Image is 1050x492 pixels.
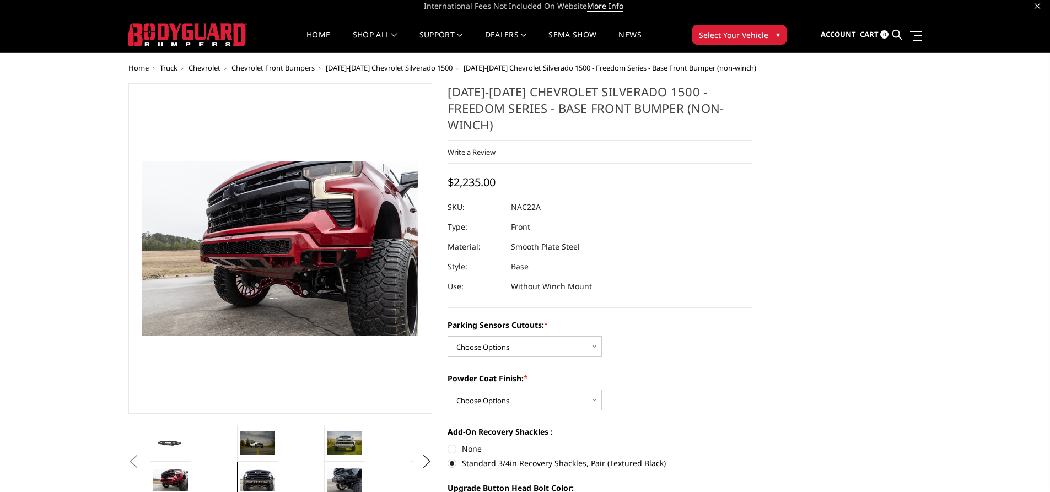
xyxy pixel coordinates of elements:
[419,31,463,52] a: Support
[464,63,756,73] span: [DATE]-[DATE] Chevrolet Silverado 1500 - Freedom Series - Base Front Bumper (non-winch)
[448,319,752,331] label: Parking Sensors Cutouts:
[353,31,397,52] a: shop all
[511,237,580,257] dd: Smooth Plate Steel
[153,469,188,491] img: 2022-2025 Chevrolet Silverado 1500 - Freedom Series - Base Front Bumper (non-winch)
[306,31,330,52] a: Home
[995,439,1050,492] iframe: Chat Widget
[860,29,879,39] span: Cart
[128,63,149,73] a: Home
[692,25,787,45] button: Select Your Vehicle
[880,30,889,39] span: 0
[448,277,503,296] dt: Use:
[189,63,220,73] a: Chevrolet
[448,443,752,455] label: None
[448,83,752,141] h1: [DATE]-[DATE] Chevrolet Silverado 1500 - Freedom Series - Base Front Bumper (non-winch)
[448,457,752,469] label: Standard 3/4in Recovery Shackles, Pair (Textured Black)
[128,83,433,414] a: 2022-2025 Chevrolet Silverado 1500 - Freedom Series - Base Front Bumper (non-winch)
[240,469,275,492] img: 2022-2025 Chevrolet Silverado 1500 - Freedom Series - Base Front Bumper (non-winch)
[821,20,856,50] a: Account
[418,453,435,470] button: Next
[448,217,503,237] dt: Type:
[485,31,527,52] a: Dealers
[326,63,453,73] a: [DATE]-[DATE] Chevrolet Silverado 1500
[821,29,856,39] span: Account
[548,31,596,52] a: SEMA Show
[448,257,503,277] dt: Style:
[511,277,592,296] dd: Without Winch Mount
[240,431,275,455] img: 2022-2025 Chevrolet Silverado 1500 - Freedom Series - Base Front Bumper (non-winch)
[511,197,541,217] dd: NAC22A
[511,217,530,237] dd: Front
[448,147,496,157] a: Write a Review
[448,175,496,190] span: $2,235.00
[128,23,247,46] img: BODYGUARD BUMPERS
[153,435,188,452] img: 2022-2025 Chevrolet Silverado 1500 - Freedom Series - Base Front Bumper (non-winch)
[448,197,503,217] dt: SKU:
[618,31,641,52] a: News
[587,1,623,12] a: More Info
[448,426,752,437] label: Add-On Recovery Shackles :
[327,468,362,491] img: 2022-2025 Chevrolet Silverado 1500 - Freedom Series - Base Front Bumper (non-winch)
[511,257,529,277] dd: Base
[126,453,142,470] button: Previous
[448,237,503,257] dt: Material:
[448,372,752,384] label: Powder Coat Finish:
[776,29,780,40] span: ▾
[699,29,768,41] span: Select Your Vehicle
[231,63,315,73] a: Chevrolet Front Bumpers
[160,63,177,73] a: Truck
[860,20,889,50] a: Cart 0
[327,431,362,455] img: 2022-2025 Chevrolet Silverado 1500 - Freedom Series - Base Front Bumper (non-winch)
